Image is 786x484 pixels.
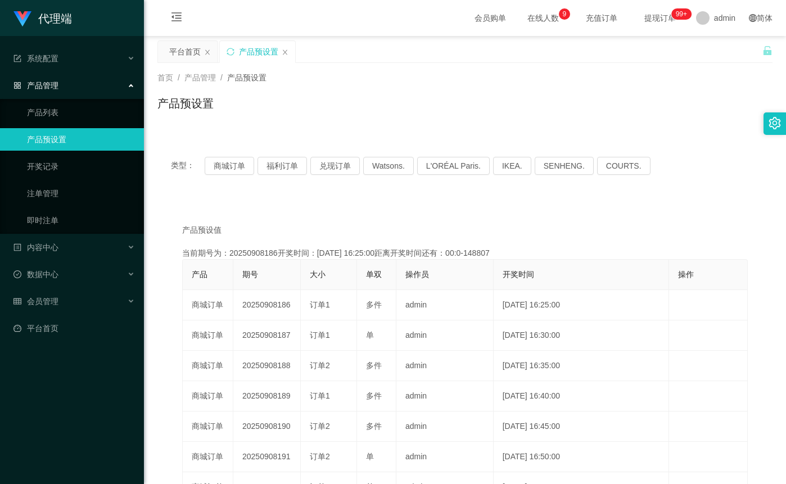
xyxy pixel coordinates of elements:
[182,247,748,259] div: 当前期号为：20250908186开奖时间：[DATE] 16:25:00距离开奖时间还有：00:0-148807
[38,1,72,37] h1: 代理端
[27,209,135,232] a: 即时注单
[310,331,330,340] span: 订单1
[396,411,494,442] td: admin
[563,8,567,20] p: 9
[678,270,694,279] span: 操作
[183,351,233,381] td: 商城订单
[310,452,330,461] span: 订单2
[310,361,330,370] span: 订单2
[762,46,773,56] i: 图标: unlock
[183,442,233,472] td: 商城订单
[366,422,382,431] span: 多件
[13,54,58,63] span: 系统配置
[13,11,31,27] img: logo.9652507e.png
[13,317,135,340] a: 图标: dashboard平台首页
[580,14,623,22] span: 充值订单
[13,243,21,251] i: 图标: profile
[522,14,564,22] span: 在线人数
[396,351,494,381] td: admin
[233,320,301,351] td: 20250908187
[494,320,669,351] td: [DATE] 16:30:00
[366,300,382,309] span: 多件
[233,351,301,381] td: 20250908188
[494,381,669,411] td: [DATE] 16:40:00
[233,442,301,472] td: 20250908191
[27,155,135,178] a: 开奖记录
[769,117,781,129] i: 图标: setting
[13,270,21,278] i: 图标: check-circle-o
[13,297,21,305] i: 图标: table
[258,157,307,175] button: 福利订单
[310,422,330,431] span: 订单2
[494,411,669,442] td: [DATE] 16:45:00
[242,270,258,279] span: 期号
[366,391,382,400] span: 多件
[183,290,233,320] td: 商城订单
[363,157,414,175] button: Watsons.
[493,157,531,175] button: IKEA.
[494,351,669,381] td: [DATE] 16:35:00
[233,290,301,320] td: 20250908186
[671,8,692,20] sup: 1112
[396,442,494,472] td: admin
[157,95,214,112] h1: 产品预设置
[535,157,594,175] button: SENHENG.
[227,73,266,82] span: 产品预设置
[27,182,135,205] a: 注单管理
[366,452,374,461] span: 单
[204,49,211,56] i: 图标: close
[13,13,72,22] a: 代理端
[27,128,135,151] a: 产品预设置
[183,381,233,411] td: 商城订单
[182,224,222,236] span: 产品预设值
[310,270,326,279] span: 大小
[366,361,382,370] span: 多件
[310,300,330,309] span: 订单1
[205,157,254,175] button: 商城订单
[639,14,681,22] span: 提现订单
[169,41,201,62] div: 平台首页
[749,14,757,22] i: 图标: global
[310,157,360,175] button: 兑现订单
[494,290,669,320] td: [DATE] 16:25:00
[27,101,135,124] a: 产品列表
[220,73,223,82] span: /
[282,49,288,56] i: 图标: close
[184,73,216,82] span: 产品管理
[192,270,207,279] span: 产品
[183,411,233,442] td: 商城订单
[183,320,233,351] td: 商城订单
[597,157,651,175] button: COURTS.
[13,82,21,89] i: 图标: appstore-o
[310,391,330,400] span: 订单1
[396,320,494,351] td: admin
[157,1,196,37] i: 图标: menu-fold
[13,243,58,252] span: 内容中心
[494,442,669,472] td: [DATE] 16:50:00
[233,411,301,442] td: 20250908190
[178,73,180,82] span: /
[559,8,570,20] sup: 9
[13,55,21,62] i: 图标: form
[157,73,173,82] span: 首页
[503,270,534,279] span: 开奖时间
[171,157,205,175] span: 类型：
[396,290,494,320] td: admin
[396,381,494,411] td: admin
[366,270,382,279] span: 单双
[13,297,58,306] span: 会员管理
[13,81,58,90] span: 产品管理
[366,331,374,340] span: 单
[417,157,490,175] button: L'ORÉAL Paris.
[227,48,234,56] i: 图标: sync
[233,381,301,411] td: 20250908189
[239,41,278,62] div: 产品预设置
[405,270,429,279] span: 操作员
[13,270,58,279] span: 数据中心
